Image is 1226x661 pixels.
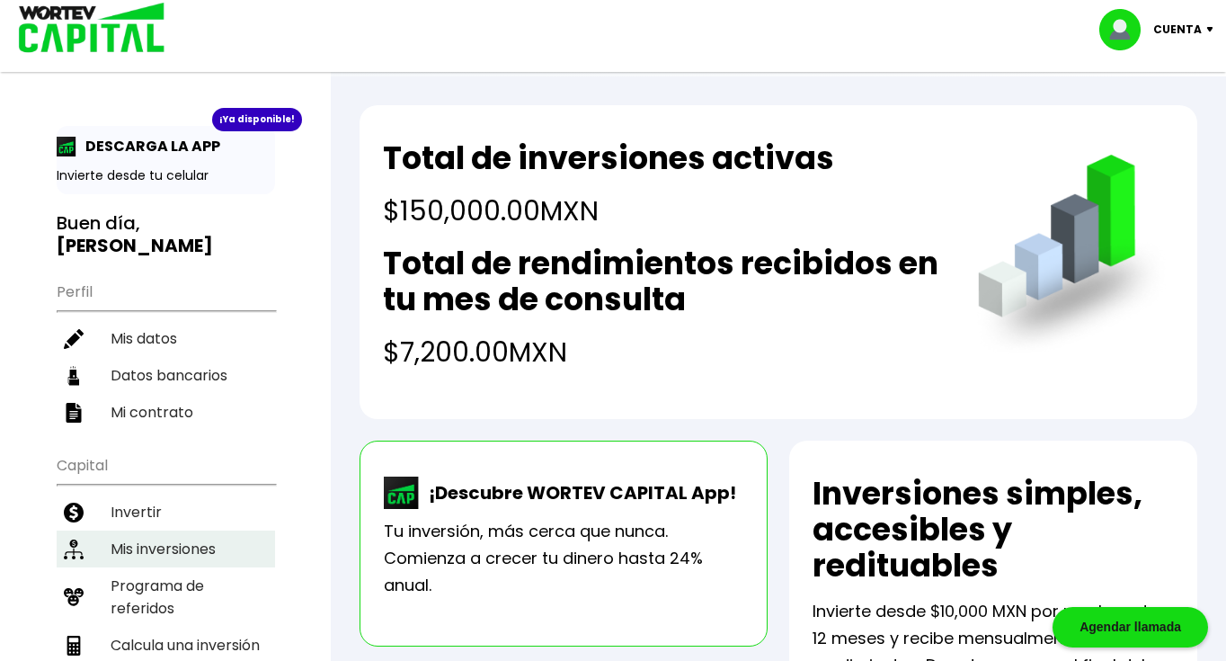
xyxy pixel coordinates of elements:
h4: $150,000.00 MXN [383,191,834,231]
h3: Buen día, [57,212,275,257]
img: app-icon [57,137,76,156]
a: Mis datos [57,320,275,357]
h2: Total de rendimientos recibidos en tu mes de consulta [383,246,941,317]
div: ¡Ya disponible! [212,108,302,131]
img: editar-icon.952d3147.svg [64,329,84,349]
img: calculadora-icon.17d418c4.svg [64,636,84,656]
img: invertir-icon.b3b967d7.svg [64,503,84,523]
p: Invierte desde tu celular [57,166,275,185]
a: Mis inversiones [57,531,275,567]
a: Datos bancarios [57,357,275,394]
p: Tu inversión, más cerca que nunca. Comienza a crecer tu dinero hasta 24% anual. [384,518,743,599]
a: Invertir [57,494,275,531]
img: grafica.516fef24.png [970,155,1174,359]
h4: $7,200.00 MXN [383,332,941,372]
div: Agendar llamada [1053,607,1208,648]
img: recomiendanos-icon.9b8e9327.svg [64,587,84,607]
img: contrato-icon.f2db500c.svg [64,403,84,423]
img: wortev-capital-app-icon [384,477,420,509]
p: DESCARGA LA APP [76,135,220,157]
a: Mi contrato [57,394,275,431]
h2: Total de inversiones activas [383,140,834,176]
h2: Inversiones simples, accesibles y redituables [813,476,1174,584]
img: icon-down [1202,27,1226,32]
b: [PERSON_NAME] [57,233,213,258]
a: Programa de referidos [57,567,275,627]
img: profile-image [1099,9,1153,50]
p: ¡Descubre WORTEV CAPITAL App! [420,479,736,506]
ul: Perfil [57,272,275,431]
p: Cuenta [1153,16,1202,43]
img: datos-icon.10cf9172.svg [64,366,84,386]
img: inversiones-icon.6695dc30.svg [64,540,84,559]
